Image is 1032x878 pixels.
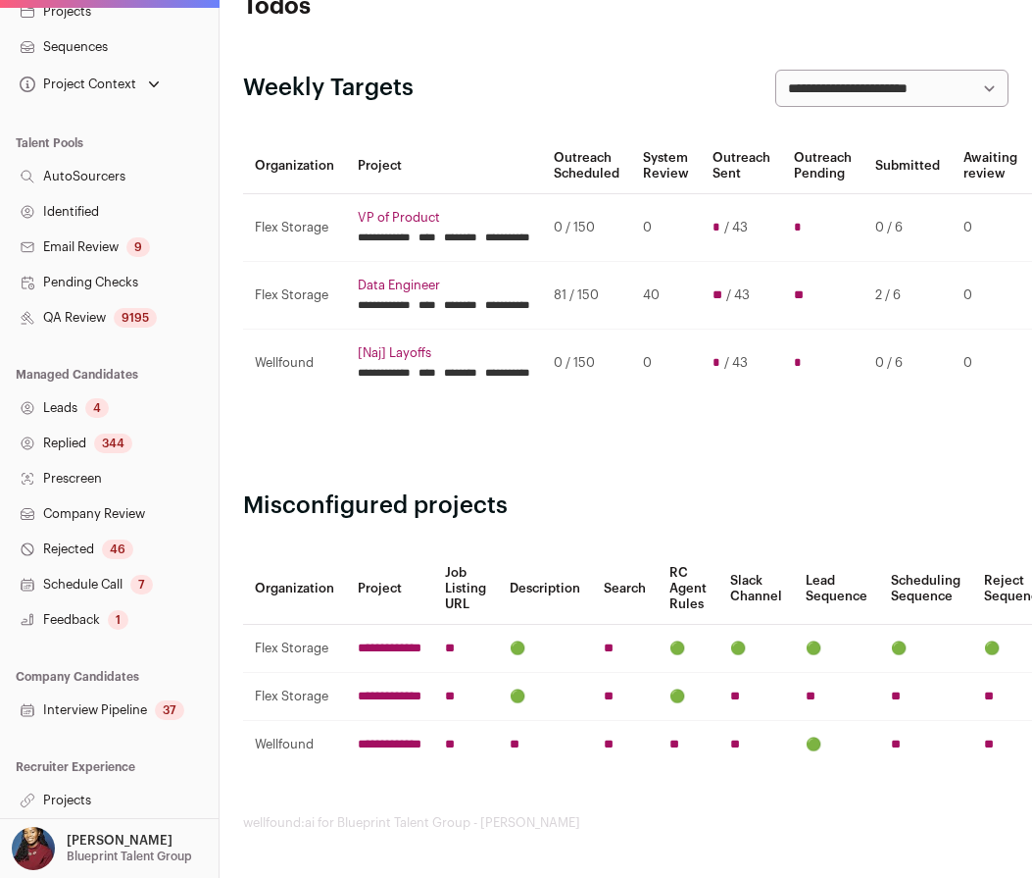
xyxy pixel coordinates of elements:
[130,575,153,594] div: 7
[701,138,782,194] th: Outreach Sent
[346,553,433,625] th: Project
[726,287,750,303] span: / 43
[863,138,952,194] th: Submitted
[358,210,530,226] a: VP of Product
[498,625,592,673] td: 🟢
[724,355,748,371] span: / 43
[243,262,346,330] td: Flex Storage
[863,330,952,397] td: 0 / 6
[498,673,592,721] td: 🟢
[952,138,1029,194] th: Awaiting review
[952,330,1029,397] td: 0
[108,610,128,630] div: 1
[542,330,631,397] td: 0 / 150
[12,827,55,870] img: 10010497-medium_jpg
[794,721,879,769] td: 🟢
[243,491,1008,522] h2: Misconfigured projects
[542,262,631,330] td: 81 / 150
[67,849,192,864] p: Blueprint Talent Group
[952,262,1029,330] td: 0
[8,827,196,870] button: Open dropdown
[85,398,109,418] div: 4
[498,553,592,625] th: Description
[358,278,530,293] a: Data Engineer
[782,138,863,194] th: Outreach Pending
[631,262,701,330] td: 40
[658,625,718,673] td: 🟢
[243,330,346,397] td: Wellfound
[542,194,631,262] td: 0 / 150
[658,673,718,721] td: 🟢
[879,553,972,625] th: Scheduling Sequence
[243,138,346,194] th: Organization
[16,77,136,92] div: Project Context
[67,833,172,849] p: [PERSON_NAME]
[155,700,184,720] div: 37
[542,138,631,194] th: Outreach Scheduled
[631,138,701,194] th: System Review
[243,625,346,673] td: Flex Storage
[718,625,794,673] td: 🟢
[243,553,346,625] th: Organization
[126,237,150,257] div: 9
[433,553,498,625] th: Job Listing URL
[658,553,718,625] th: RC Agent Rules
[243,73,414,104] h2: Weekly Targets
[724,220,748,235] span: / 43
[243,194,346,262] td: Flex Storage
[718,553,794,625] th: Slack Channel
[114,308,157,328] div: 9195
[102,540,133,559] div: 46
[346,138,542,194] th: Project
[243,673,346,721] td: Flex Storage
[879,625,972,673] td: 🟢
[16,71,164,98] button: Open dropdown
[794,625,879,673] td: 🟢
[863,262,952,330] td: 2 / 6
[243,721,346,769] td: Wellfound
[952,194,1029,262] td: 0
[94,434,132,453] div: 344
[863,194,952,262] td: 0 / 6
[592,553,658,625] th: Search
[631,194,701,262] td: 0
[794,553,879,625] th: Lead Sequence
[631,330,701,397] td: 0
[358,345,530,361] a: [Naj] Layoffs
[243,815,1008,831] footer: wellfound:ai for Blueprint Talent Group - [PERSON_NAME]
